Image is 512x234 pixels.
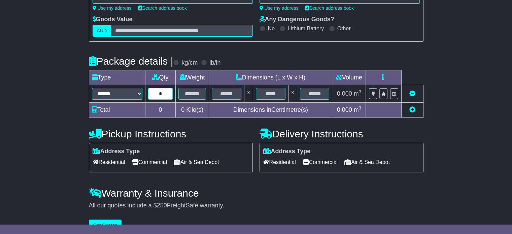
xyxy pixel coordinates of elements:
td: Dimensions in Centimetre(s) [209,103,332,118]
label: lb/in [209,59,220,67]
a: Remove this item [409,90,415,97]
td: Volume [332,70,366,85]
span: 0.000 [337,90,352,97]
span: 0 [181,106,184,113]
td: Type [89,70,145,85]
button: Get Quotes [89,220,122,231]
label: Goods Value [93,16,133,23]
span: Commercial [132,157,167,167]
td: x [244,85,253,103]
label: AUD [93,25,111,37]
sup: 3 [359,89,362,94]
label: Address Type [263,148,311,155]
a: Search address book [305,5,354,11]
span: Residential [93,157,125,167]
label: kg/cm [181,59,198,67]
h4: Pickup Instructions [89,128,253,139]
span: 0.000 [337,106,352,113]
a: Use my address [93,5,132,11]
td: x [288,85,297,103]
td: Weight [176,70,209,85]
td: Dimensions (L x W x H) [209,70,332,85]
label: Any Dangerous Goods? [260,16,334,23]
h4: Delivery Instructions [260,128,423,139]
span: m [354,106,362,113]
td: Kilo(s) [176,103,209,118]
h4: Package details | [89,56,173,67]
span: Air & Sea Depot [344,157,390,167]
span: m [354,90,362,97]
td: 0 [145,103,176,118]
span: Air & Sea Depot [174,157,219,167]
div: All our quotes include a $ FreightSafe warranty. [89,202,423,209]
span: Residential [263,157,296,167]
label: Lithium Battery [288,25,324,32]
h4: Warranty & Insurance [89,188,423,199]
label: Address Type [93,148,140,155]
td: Qty [145,70,176,85]
span: Commercial [303,157,338,167]
span: 250 [157,202,167,209]
a: Add new item [409,106,415,113]
td: Total [89,103,145,118]
sup: 3 [359,105,362,110]
a: Search address book [138,5,187,11]
label: Other [337,25,351,32]
a: Use my address [260,5,299,11]
label: No [268,25,275,32]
